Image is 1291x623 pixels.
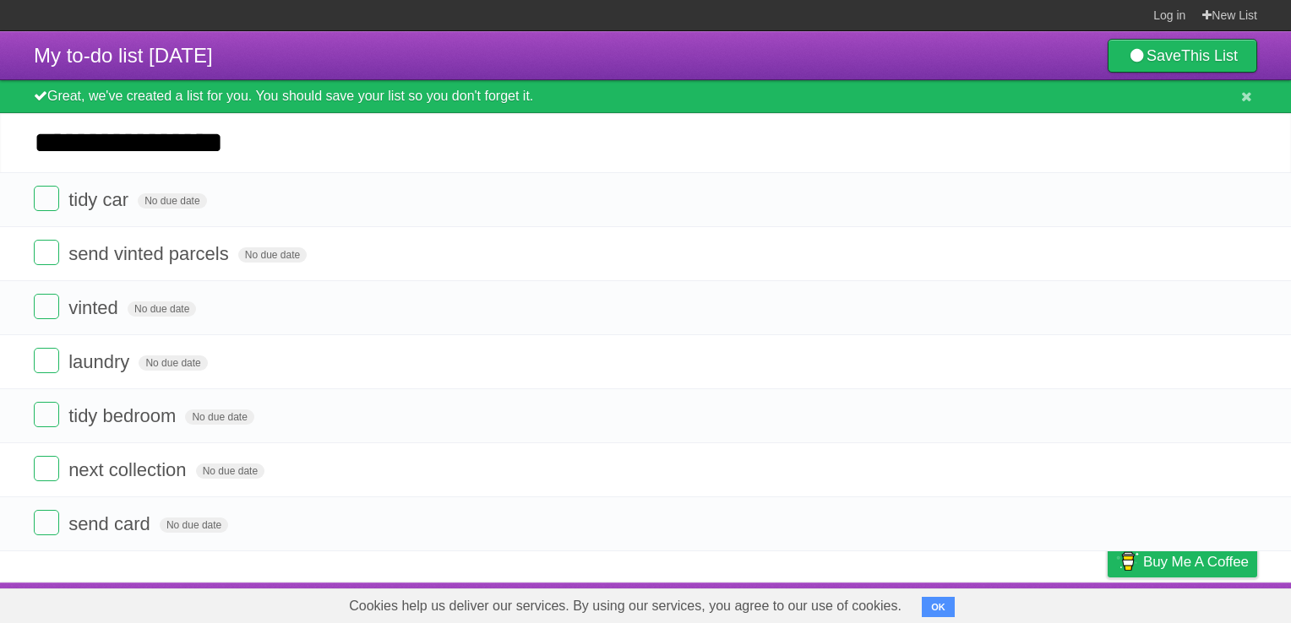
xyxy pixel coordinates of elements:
[1086,587,1130,619] a: Privacy
[68,189,133,210] span: tidy car
[238,247,307,263] span: No due date
[332,589,918,623] span: Cookies help us deliver our services. By using our services, you agree to our use of cookies.
[922,597,955,617] button: OK
[1151,587,1257,619] a: Suggest a feature
[68,405,180,426] span: tidy bedroom
[138,193,206,209] span: No due date
[68,513,155,534] span: send card
[1028,587,1065,619] a: Terms
[160,517,228,533] span: No due date
[34,348,59,373] label: Done
[34,240,59,265] label: Done
[939,587,1007,619] a: Developers
[1143,547,1249,577] span: Buy me a coffee
[34,44,213,67] span: My to-do list [DATE]
[34,186,59,211] label: Done
[68,243,233,264] span: send vinted parcels
[1108,546,1257,577] a: Buy me a coffee
[34,402,59,427] label: Done
[34,510,59,535] label: Done
[68,459,190,480] span: next collection
[1108,39,1257,73] a: SaveThis List
[34,294,59,319] label: Done
[1181,47,1238,64] b: This List
[1116,547,1139,576] img: Buy me a coffee
[68,351,133,372] span: laundry
[139,355,207,371] span: No due date
[883,587,918,619] a: About
[185,409,253,425] span: No due date
[34,456,59,481] label: Done
[196,463,264,479] span: No due date
[128,301,196,317] span: No due date
[68,297,123,318] span: vinted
